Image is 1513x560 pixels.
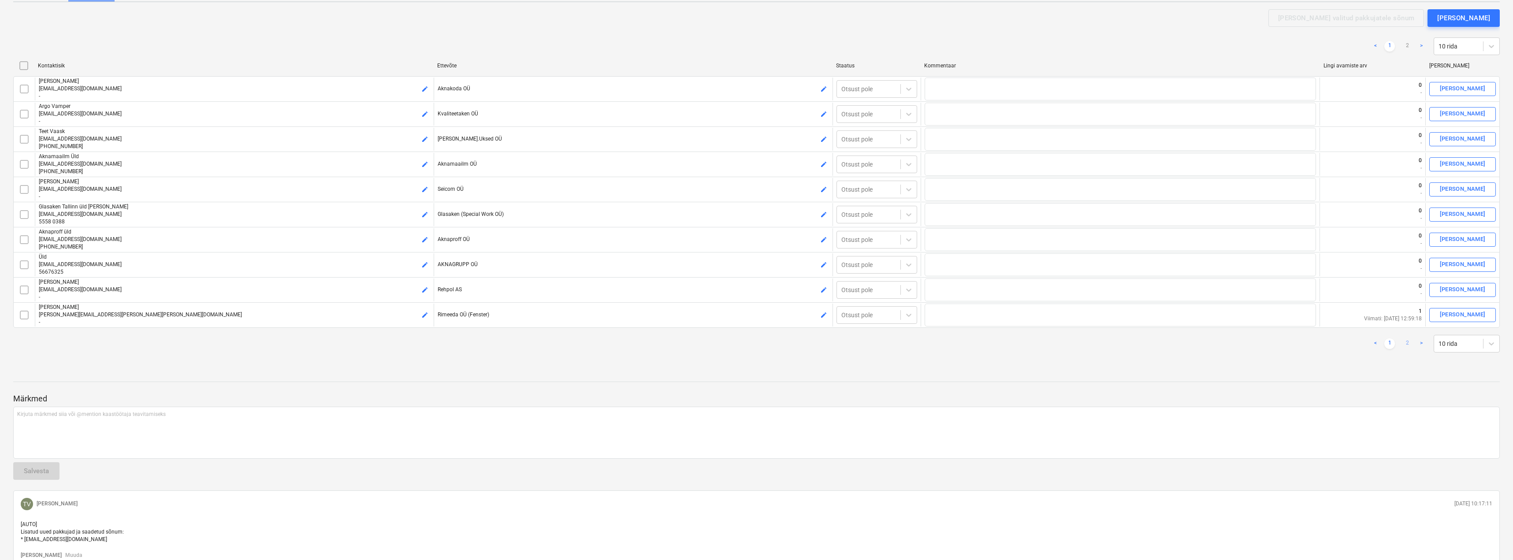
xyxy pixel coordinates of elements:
div: [PERSON_NAME] [1440,159,1486,169]
div: [PERSON_NAME] [1429,63,1496,69]
button: [PERSON_NAME] [1429,157,1496,171]
p: - [1419,265,1422,272]
a: Page 2 [1402,338,1413,349]
p: 0 [1419,207,1422,215]
p: 0 [1419,282,1422,290]
button: [PERSON_NAME] [1429,107,1496,121]
button: Muuda [65,552,82,559]
p: [PERSON_NAME] [37,500,78,508]
p: Aknaproff üld [39,228,430,236]
div: Ettevõte [437,63,829,69]
p: 56676325 [39,268,430,276]
button: [PERSON_NAME] [1429,132,1496,146]
p: 0 [1419,182,1422,189]
div: Staatus [836,63,917,69]
p: [PHONE_NUMBER] [39,168,430,175]
span: edit [820,85,827,93]
p: [PERSON_NAME] [39,78,430,85]
span: edit [820,211,827,218]
p: Kvaliteetaken OÜ [438,110,829,118]
p: Glasaken Tallinn üld [PERSON_NAME] [39,203,430,211]
p: Aknaproff OÜ [438,236,829,243]
span: [AUTO] Lisatud uued pakkujad ja saadetud sõnum: * [EMAIL_ADDRESS][DOMAIN_NAME] [21,521,125,542]
p: Argo Vamper [39,103,430,110]
p: - [1419,114,1422,122]
a: Page 1 is your current page [1384,41,1395,52]
span: [EMAIL_ADDRESS][DOMAIN_NAME] [39,85,122,92]
a: Next page [1416,41,1427,52]
p: Seicom OÜ [438,185,829,193]
div: Vestlusvidin [1469,518,1513,560]
p: - [39,319,430,326]
p: - [39,93,430,100]
span: edit [820,186,827,193]
p: Aknakoda OÜ [438,85,829,93]
div: [PERSON_NAME] [1440,109,1486,119]
p: - [1419,189,1422,197]
div: [PERSON_NAME] [1440,260,1486,270]
p: - [1419,89,1422,96]
span: edit [421,211,428,218]
span: TV [23,501,31,508]
button: [PERSON_NAME] [21,552,62,559]
button: [PERSON_NAME] [1429,233,1496,247]
div: Kommentaar [924,63,1316,69]
span: edit [421,85,428,93]
span: [EMAIL_ADDRESS][DOMAIN_NAME] [39,111,122,117]
button: [PERSON_NAME] [1429,258,1496,272]
div: [PERSON_NAME] [1440,285,1486,295]
span: edit [421,312,428,319]
p: 1 [1364,308,1422,315]
div: Tanel Villmäe [21,498,33,510]
span: [EMAIL_ADDRESS][DOMAIN_NAME] [39,186,122,192]
p: [PERSON_NAME] [39,178,430,185]
p: 0 [1419,132,1422,139]
span: edit [820,261,827,268]
p: [PERSON_NAME] [39,304,430,311]
p: Viimati: [DATE] 12:59:18 [1364,315,1422,323]
p: [PERSON_NAME].Uksed OÜ [438,135,829,143]
p: 0 [1419,82,1422,89]
a: Page 1 is your current page [1384,338,1395,349]
span: edit [421,161,428,168]
span: [EMAIL_ADDRESS][DOMAIN_NAME] [39,136,122,142]
p: Rehpol AS [438,286,829,293]
a: Previous page [1370,338,1381,349]
span: [EMAIL_ADDRESS][DOMAIN_NAME] [39,261,122,267]
p: - [1419,215,1422,222]
div: [PERSON_NAME] [1437,12,1490,24]
button: [PERSON_NAME] [1429,308,1496,322]
p: 0 [1419,157,1422,164]
button: [PERSON_NAME] [1429,208,1496,222]
p: [PHONE_NUMBER] [39,143,430,150]
p: Glasaken (Special Work OÜ) [438,211,829,218]
span: edit [820,136,827,143]
span: edit [421,136,428,143]
p: AKNAGRUPP OÜ [438,261,829,268]
p: - [1419,290,1422,297]
span: edit [421,111,428,118]
a: Previous page [1370,41,1381,52]
p: Aknamaailm OÜ [438,160,829,168]
button: [PERSON_NAME] [1429,82,1496,96]
p: - [1419,139,1422,147]
span: edit [820,161,827,168]
p: 0 [1419,257,1422,265]
a: Page 2 [1402,41,1413,52]
span: edit [820,111,827,118]
p: Üld [39,253,430,261]
span: [EMAIL_ADDRESS][DOMAIN_NAME] [39,161,122,167]
div: [PERSON_NAME] [1440,234,1486,245]
span: edit [421,286,428,293]
div: [PERSON_NAME] [1440,209,1486,219]
iframe: Chat Widget [1469,518,1513,560]
button: [PERSON_NAME] [1429,283,1496,297]
span: edit [421,236,428,243]
span: edit [820,312,827,319]
span: [EMAIL_ADDRESS][DOMAIN_NAME] [39,236,122,242]
p: 0 [1419,232,1422,240]
button: [PERSON_NAME] [1427,9,1500,27]
button: [PERSON_NAME] [1429,182,1496,197]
